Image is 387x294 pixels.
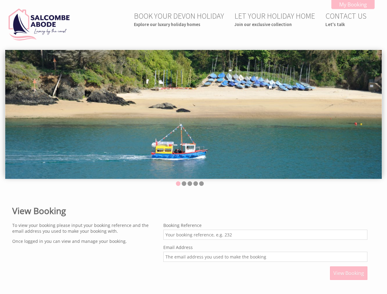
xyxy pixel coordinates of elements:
a: CONTACT USLet's talk [325,11,366,27]
button: View Booking [330,266,367,280]
small: Let's talk [325,21,366,27]
p: To view your booking please input your booking reference and the email address you used to make y... [12,222,156,234]
a: BOOK YOUR DEVON HOLIDAYExplore our luxury holiday homes [134,11,224,27]
label: Email Address [163,244,367,250]
input: The email address you used to make the booking [163,252,367,262]
h1: View Booking [12,205,367,217]
span: View Booking [333,270,364,277]
p: Once logged in you can view and manage your booking. [12,238,156,244]
label: Booking Reference [163,222,367,228]
img: Salcombe Abode [9,9,70,40]
small: Join our exclusive collection [234,21,315,27]
a: LET YOUR HOLIDAY HOMEJoin our exclusive collection [234,11,315,27]
input: Your booking reference, e.g. 232 [163,230,367,240]
small: Explore our luxury holiday homes [134,21,224,27]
